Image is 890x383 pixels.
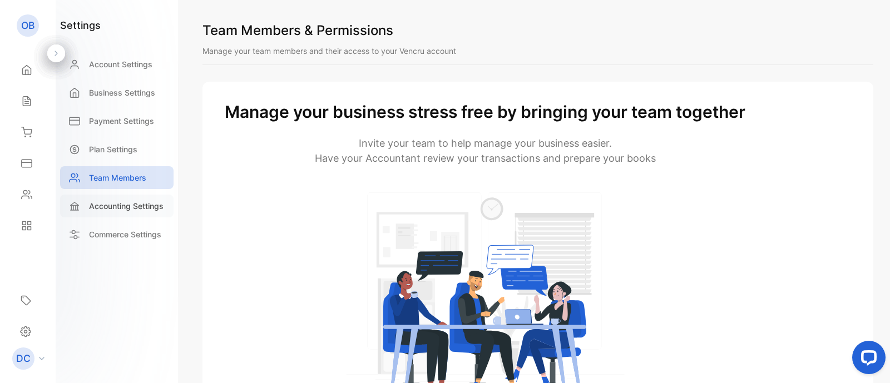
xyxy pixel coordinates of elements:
a: Accounting Settings [60,195,174,217]
p: Invite your team to help manage your business easier. Have your Accountant review your transactio... [225,136,745,166]
a: Business Settings [60,81,174,104]
a: Team Members [60,166,174,189]
a: Payment Settings [60,110,174,132]
a: Plan Settings [60,138,174,161]
h1: Manage your business stress free by bringing your team together [225,100,745,125]
p: Business Settings [89,87,155,98]
p: Team Members [89,172,146,183]
p: Accounting Settings [89,200,164,212]
p: Account Settings [89,58,152,70]
h1: Team Members & Permissions [202,21,873,41]
iframe: LiveChat chat widget [843,336,890,383]
p: DC [16,351,31,366]
p: Plan Settings [89,143,137,155]
p: Payment Settings [89,115,154,127]
a: Account Settings [60,53,174,76]
p: Commerce Settings [89,228,161,240]
p: OB [21,18,34,33]
a: Commerce Settings [60,223,174,246]
h1: settings [60,18,101,33]
p: Manage your team members and their access to your Vencru account [202,45,873,57]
